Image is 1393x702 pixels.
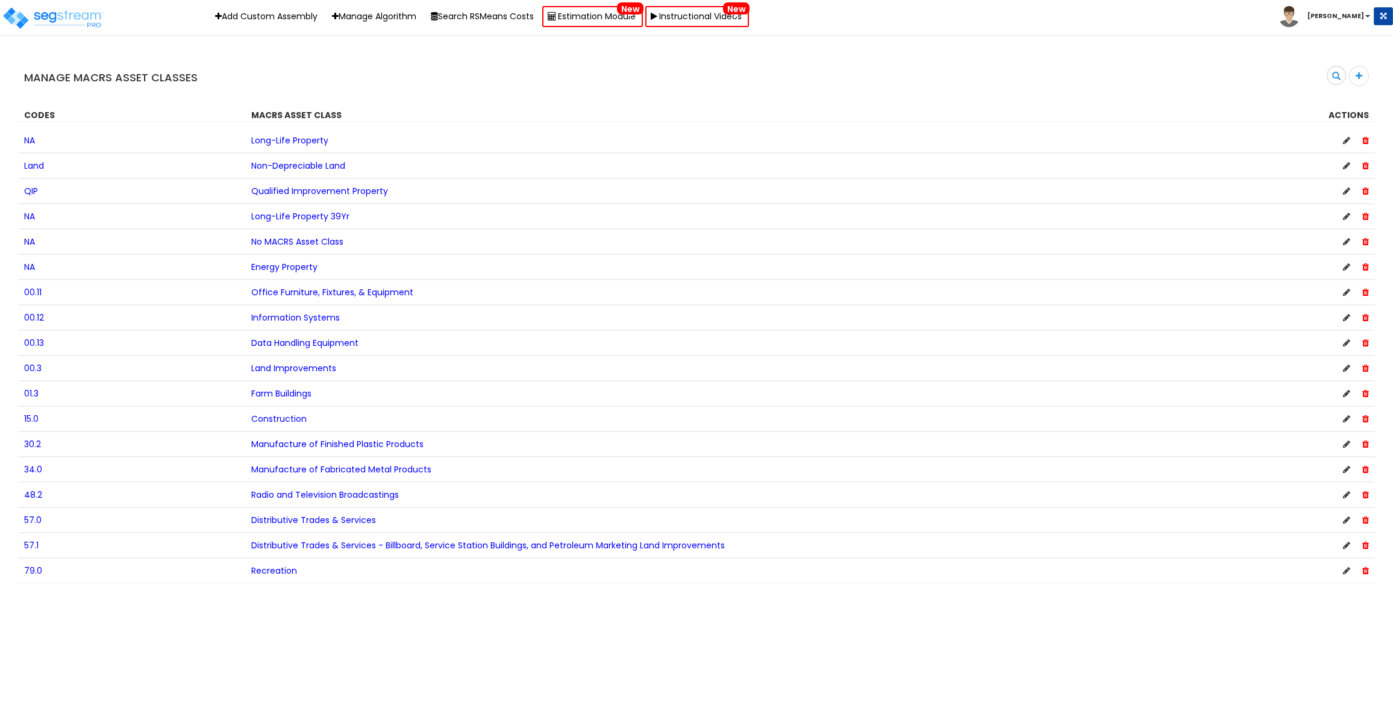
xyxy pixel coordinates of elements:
span: Delete Asset Class [1362,362,1369,374]
span: Land Improvements [251,362,336,374]
span: Recreation [251,565,297,577]
span: Delete Asset Class [1362,387,1369,400]
span: Delete Asset Class [1362,514,1369,526]
strong: MACRS Asset Class [251,109,342,121]
span: Data Handling Equipment [251,337,358,349]
div: Add MACRS Asset Class [1349,66,1369,86]
span: NA [24,210,35,222]
span: No MACRS Asset Class [251,236,343,248]
span: NA [24,236,35,248]
span: Manufacture of Finished Plastic Products [251,438,424,450]
a: Manage Algorithm [326,7,422,26]
a: Instructional VideosNew [645,6,749,27]
span: Manufacture of Fabricated Metal Products [251,463,431,475]
strong: Actions [1329,109,1369,121]
span: 15.0 [24,413,39,425]
strong: Codes [24,109,55,121]
span: Delete Asset Class [1362,236,1369,248]
span: Delete Asset Class [1362,413,1369,425]
span: Delete Asset Class [1362,337,1369,349]
span: 01.3 [24,387,39,400]
span: Delete Asset Class [1362,286,1369,298]
span: 57.1 [24,539,39,551]
span: Delete Asset Class [1362,210,1369,222]
span: Delete Asset Class [1362,438,1369,450]
h4: Manage MACRS Asset Classes [24,72,687,84]
span: 34.0 [24,463,42,475]
span: 00.13 [24,337,44,349]
span: Land [24,160,44,172]
span: Delete Asset Class [1362,539,1369,551]
span: 79.0 [24,565,42,577]
span: NA [24,134,35,146]
span: Delete Asset Class [1362,185,1369,197]
span: Office Furniture, Fixtures, & Equipment [251,286,413,298]
span: Radio and Television Broadcastings [251,489,399,501]
span: New [723,2,750,14]
span: Long-Life Property 39Yr [251,210,349,222]
span: Long-Life Property [251,134,328,146]
span: Delete Asset Class [1362,489,1369,501]
span: Delete Asset Class [1362,134,1369,146]
b: [PERSON_NAME] [1307,11,1364,20]
img: logo_pro_r.png [2,6,104,30]
a: Estimation ModuleNew [542,6,643,27]
button: Search RSMeans Costs [425,7,540,26]
span: Delete Asset Class [1362,312,1369,324]
span: Delete Asset Class [1362,565,1369,577]
span: 30.2 [24,438,41,450]
span: Non-Depreciable Land [251,160,345,172]
span: NA [24,261,35,273]
span: Delete Asset Class [1362,261,1369,273]
span: Distributive Trades & Services - Billboard, Service Station Buildings, and Petroleum Marketing La... [251,539,725,551]
span: QIP [24,185,38,197]
a: Add Custom Assembly [209,7,324,26]
span: 00.12 [24,312,44,324]
span: 00.11 [24,286,42,298]
input: search MACRS asset class [1308,66,1345,87]
span: New [617,2,643,14]
span: 00.3 [24,362,42,374]
span: 48.2 [24,489,42,501]
img: avatar.png [1279,6,1300,27]
span: Delete Asset Class [1362,160,1369,172]
span: 57.0 [24,514,42,526]
span: Information Systems [251,312,340,324]
span: Qualified Improvement Property [251,185,388,197]
span: Construction [251,413,307,425]
span: Delete Asset Class [1362,463,1369,475]
span: Energy Property [251,261,318,273]
span: Distributive Trades & Services [251,514,376,526]
span: Farm Buildings [251,387,311,400]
